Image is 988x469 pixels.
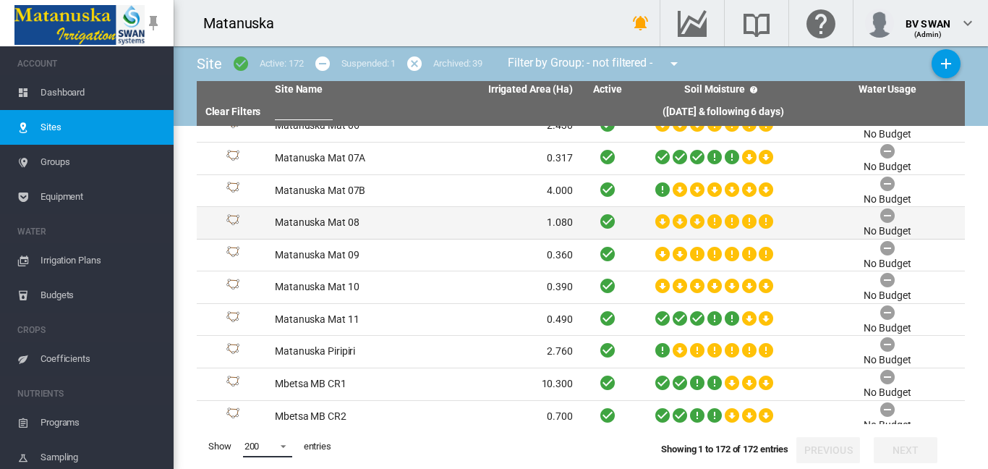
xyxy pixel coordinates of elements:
md-icon: icon-bell-ring [632,14,650,32]
span: Coefficients [41,342,162,376]
td: 0.700 [424,401,579,433]
div: No Budget [864,289,911,303]
td: Matanuska Mat 07A [269,143,424,174]
div: No Budget [864,193,911,207]
td: Matanuska Piripiri [269,336,424,368]
md-icon: icon-minus-circle [314,55,331,72]
span: Dashboard [41,75,162,110]
md-icon: Click here for help [804,14,838,32]
img: 1.svg [224,150,242,167]
img: 1.svg [224,376,242,393]
tr: Site Id: 4627 Matanuska Mat 06 2.430 No Budget [197,110,965,143]
md-icon: icon-plus [937,55,955,72]
td: 2.430 [424,110,579,142]
span: Irrigation Plans [41,243,162,278]
div: Site Id: 4587 [203,343,263,360]
md-icon: icon-pin [145,14,162,32]
div: Site Id: 17353 [203,182,263,199]
td: 0.317 [424,143,579,174]
div: Site Id: 4627 [203,117,263,135]
button: icon-bell-ring [626,9,655,38]
a: Clear Filters [205,106,261,117]
tr: Site Id: 4587 Matanuska Piripiri 2.760 No Budget [197,336,965,368]
md-icon: Search the knowledge base [739,14,774,32]
div: Active: 172 [260,57,304,70]
span: Sites [41,110,162,145]
div: No Budget [864,321,911,336]
td: 2.760 [424,336,579,368]
img: 1.svg [224,246,242,263]
tr: Site Id: 17353 Matanuska Mat 07B 4.000 No Budget [197,175,965,208]
span: Site [197,55,222,72]
img: 1.svg [224,117,242,135]
td: 0.360 [424,240,579,271]
tr: Site Id: 4636 Matanuska Mat 10 0.390 No Budget [197,271,965,304]
tr: Site Id: 27522 Mbetsa MB CR2 0.700 No Budget [197,401,965,434]
button: Previous [796,437,860,463]
img: Matanuska_LOGO.png [14,5,145,45]
md-icon: icon-chevron-down [959,14,976,32]
th: ([DATE] & following 6 days) [636,98,810,126]
md-icon: icon-cancel [406,55,423,72]
td: Mbetsa MB CR2 [269,401,424,433]
span: Budgets [41,278,162,313]
th: Active [579,81,636,98]
span: (Admin) [914,30,942,38]
span: Show [203,434,237,459]
span: Programs [41,405,162,440]
md-icon: icon-help-circle [745,81,762,98]
tr: Site Id: 4633 Matanuska Mat 09 0.360 No Budget [197,240,965,272]
th: Soil Moisture [636,81,810,98]
div: No Budget [864,127,911,142]
img: 1.svg [224,343,242,360]
button: Add New Site, define start date [932,49,961,78]
div: Site Id: 4633 [203,246,263,263]
button: icon-menu-down [660,49,689,78]
span: WATER [17,220,162,243]
th: Irrigated Area (Ha) [424,81,579,98]
img: 1.svg [224,214,242,232]
div: Suspended: 1 [341,57,396,70]
div: No Budget [864,418,911,433]
td: 0.490 [424,304,579,336]
span: Groups [41,145,162,179]
td: Matanuska Mat 07B [269,175,424,207]
td: Matanuska Mat 10 [269,271,424,303]
span: CROPS [17,318,162,342]
td: Mbetsa MB CR1 [269,368,424,400]
td: 4.000 [424,175,579,207]
div: Site Id: 4635 [203,311,263,329]
div: 200 [244,441,260,452]
th: Site Name [269,81,424,98]
div: No Budget [864,160,911,174]
img: 1.svg [224,182,242,199]
th: Water Usage [810,81,965,98]
button: Next [874,437,937,463]
td: Matanuska Mat 06 [269,110,424,142]
div: No Budget [864,353,911,368]
img: 1.svg [224,279,242,296]
md-icon: icon-menu-down [665,55,683,72]
md-icon: icon-checkbox-marked-circle [232,55,250,72]
tr: Site Id: 4635 Matanuska Mat 11 0.490 No Budget [197,304,965,337]
tr: Site Id: 4631 Matanuska Mat 08 1.080 No Budget [197,207,965,240]
md-icon: Go to the Data Hub [675,14,710,32]
td: Matanuska Mat 08 [269,207,424,239]
img: 1.svg [224,407,242,425]
td: Matanuska Mat 09 [269,240,424,271]
tr: Site Id: 4847 Mbetsa MB CR1 10.300 No Budget [197,368,965,401]
div: Matanuska [203,13,287,33]
div: Site Id: 4636 [203,279,263,296]
td: 0.390 [424,271,579,303]
div: Archived: 39 [433,57,482,70]
div: No Budget [864,257,911,271]
span: ACCOUNT [17,52,162,75]
div: Site Id: 27522 [203,407,263,425]
td: Matanuska Mat 11 [269,304,424,336]
div: Site Id: 4631 [203,214,263,232]
span: Showing 1 to 172 of 172 entries [661,444,788,455]
div: Site Id: 4629 [203,150,263,167]
td: 1.080 [424,207,579,239]
span: entries [298,434,337,459]
img: profile.jpg [865,9,894,38]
